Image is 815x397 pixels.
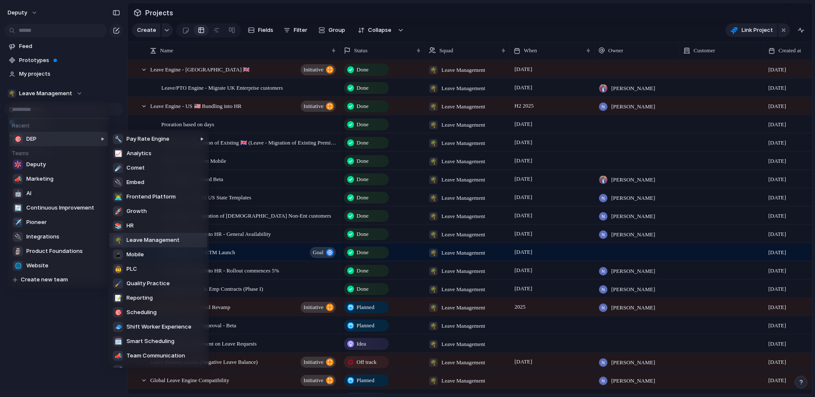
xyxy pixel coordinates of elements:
span: PLC [126,265,137,273]
div: ✈️ [113,365,123,375]
span: Frontend Platform [126,193,176,201]
span: AI [26,189,31,198]
span: Analytics [126,149,152,158]
div: 🎯 [113,307,123,318]
div: 🔧 [113,134,123,144]
span: Marketing [26,175,53,183]
div: 🔌 [13,232,23,242]
span: Team Communication [126,352,185,360]
span: Website [26,261,48,270]
div: 📈 [113,148,123,159]
span: Create new team [21,275,68,284]
div: 📚 [113,221,123,231]
span: Comet [126,164,145,172]
span: DEP [26,135,37,143]
div: 🌴 [113,235,123,245]
div: 📣 [113,351,123,361]
div: ✈️ [13,217,23,227]
div: 🗓️ [113,336,123,346]
span: Product Foundations [26,247,83,255]
div: 📱 [113,250,123,260]
span: Timesheets [126,366,158,374]
span: Embed [126,178,144,187]
span: Pay Rate Engine [126,135,169,143]
div: ☄️ [113,163,123,173]
div: 🗿 [13,246,23,256]
div: 🔄 [13,203,23,213]
span: Continuous Improvement [26,204,94,212]
div: 🚀 [113,206,123,216]
span: Pioneer [26,218,47,227]
div: 🧢 [113,322,123,332]
h5: Teams [9,146,110,157]
span: Deputy [26,160,46,169]
div: 📝 [113,293,123,303]
span: HR [126,221,134,230]
div: 🔌 [113,177,123,187]
h5: Recent [9,119,110,130]
span: Growth [126,207,147,216]
div: 🤠 [113,264,123,274]
div: 👨‍💻 [113,192,123,202]
span: Mobile [126,250,144,259]
div: 🖌️ [113,278,123,289]
span: Scheduling [126,308,157,317]
div: 🤖 [13,188,23,198]
div: 📣 [13,174,23,184]
div: 🎯 [13,134,23,144]
span: Reporting [126,294,153,302]
span: Integrations [26,233,59,241]
div: 🌐 [13,261,23,271]
span: Shift Worker Experience [126,323,191,331]
span: Leave Management [126,236,180,244]
span: Quality Practice [126,279,170,288]
span: Smart Scheduling [126,337,174,346]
